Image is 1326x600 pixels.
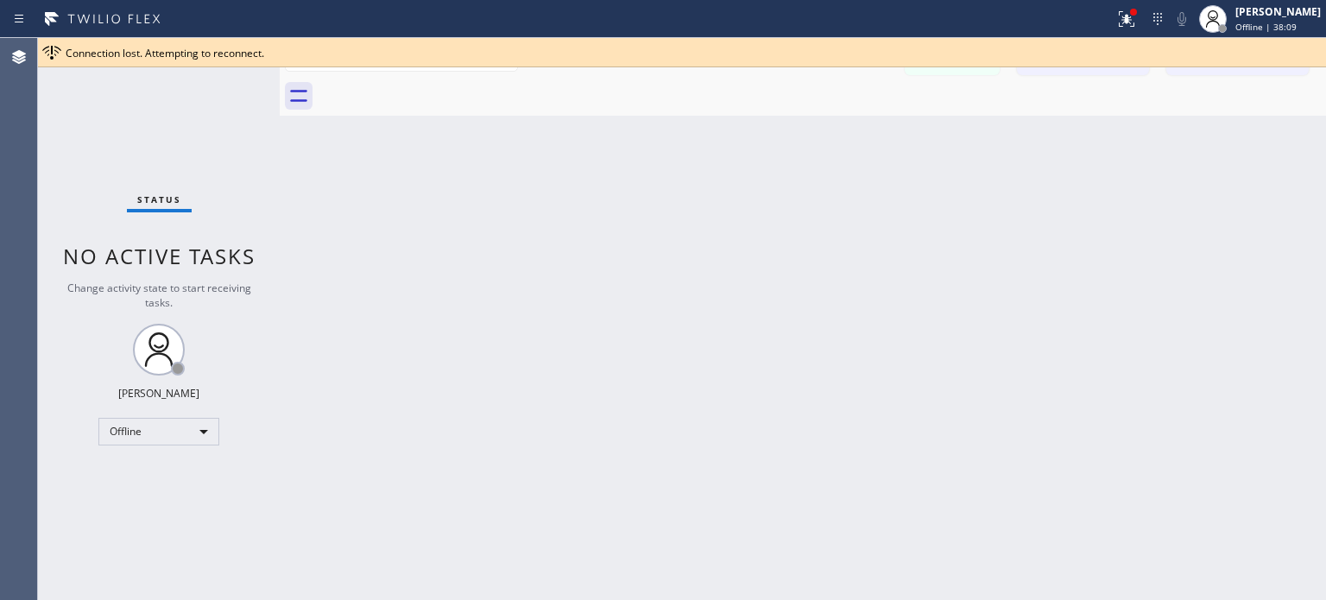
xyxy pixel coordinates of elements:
[63,242,256,270] span: No active tasks
[1235,4,1321,19] div: [PERSON_NAME]
[1235,21,1297,33] span: Offline | 38:09
[66,46,264,60] span: Connection lost. Attempting to reconnect.
[118,386,199,401] div: [PERSON_NAME]
[98,418,219,445] div: Offline
[1170,7,1194,31] button: Mute
[137,193,181,205] span: Status
[67,281,251,310] span: Change activity state to start receiving tasks.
